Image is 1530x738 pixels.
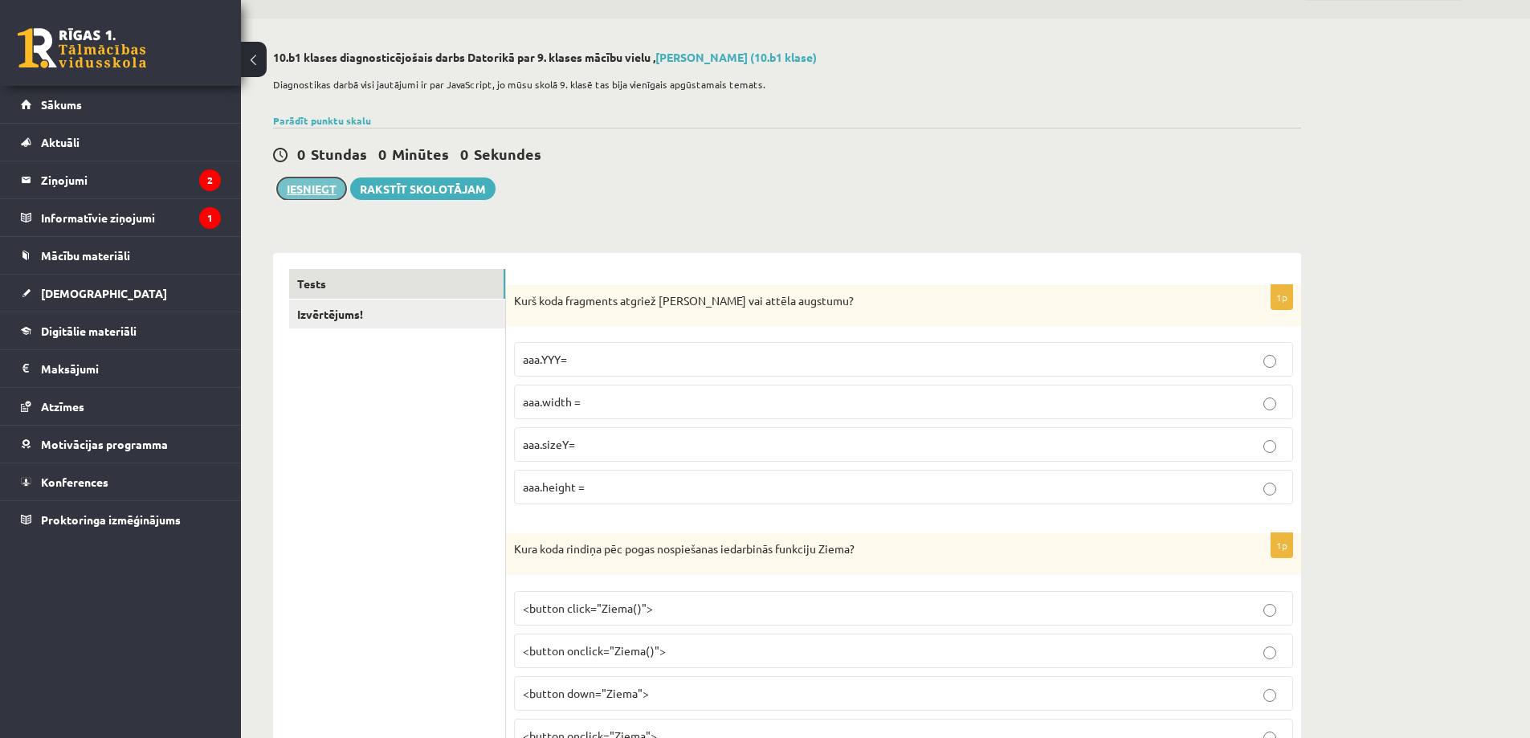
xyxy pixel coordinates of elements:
a: Digitālie materiāli [21,312,221,349]
span: aaa.sizeY= [523,437,575,451]
a: Izvērtējums! [289,300,505,329]
a: [DEMOGRAPHIC_DATA] [21,275,221,312]
input: <button onclick="Ziema()"> [1263,646,1276,659]
a: Informatīvie ziņojumi1 [21,199,221,236]
legend: Ziņojumi [41,161,221,198]
a: [PERSON_NAME] (10.b1 klase) [655,50,817,64]
span: Proktoringa izmēģinājums [41,512,181,527]
input: <button click="Ziema()"> [1263,604,1276,617]
a: Rīgas 1. Tālmācības vidusskola [18,28,146,68]
span: Sekundes [474,145,541,163]
legend: Maksājumi [41,350,221,387]
span: Konferences [41,475,108,489]
a: Sākums [21,86,221,123]
span: <button onclick="Ziema()"> [523,643,666,658]
a: Konferences [21,463,221,500]
a: Tests [289,269,505,299]
input: aaa.sizeY= [1263,440,1276,453]
input: aaa.YYY= [1263,355,1276,368]
p: Diagnostikas darbā visi jautājumi ir par JavaScript, jo mūsu skolā 9. klasē tas bija vienīgais ap... [273,77,1293,92]
h2: 10.b1 klases diagnosticējošais darbs Datorikā par 9. klases mācību vielu , [273,51,1301,64]
span: Minūtes [392,145,449,163]
a: Mācību materiāli [21,237,221,274]
span: aaa.width = [523,394,581,409]
a: Rakstīt skolotājam [350,177,496,200]
button: Iesniegt [277,177,346,200]
span: Aktuāli [41,135,80,149]
p: Kura koda rindiņa pēc pogas nospiešanas iedarbinās funkciju Ziema? [514,541,1213,557]
i: 2 [199,169,221,191]
span: 0 [378,145,386,163]
p: Kurš koda fragments atgriež [PERSON_NAME] vai attēla augstumu? [514,293,1213,309]
span: aaa.height = [523,479,585,494]
p: 1p [1271,532,1293,558]
input: <button down="Ziema"> [1263,689,1276,702]
a: Aktuāli [21,124,221,161]
input: aaa.height = [1263,483,1276,495]
span: Sākums [41,97,82,112]
span: <button click="Ziema()"> [523,601,653,615]
a: Atzīmes [21,388,221,425]
span: Digitālie materiāli [41,324,137,338]
a: Motivācijas programma [21,426,221,463]
span: Stundas [311,145,367,163]
span: [DEMOGRAPHIC_DATA] [41,286,167,300]
span: 0 [297,145,305,163]
input: aaa.width = [1263,398,1276,410]
span: aaa.YYY= [523,352,567,366]
i: 1 [199,207,221,229]
span: Atzīmes [41,399,84,414]
span: 0 [460,145,468,163]
a: Proktoringa izmēģinājums [21,501,221,538]
legend: Informatīvie ziņojumi [41,199,221,236]
a: Maksājumi [21,350,221,387]
a: Parādīt punktu skalu [273,114,371,127]
span: Motivācijas programma [41,437,168,451]
span: <button down="Ziema"> [523,686,649,700]
a: Ziņojumi2 [21,161,221,198]
p: 1p [1271,284,1293,310]
span: Mācību materiāli [41,248,130,263]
